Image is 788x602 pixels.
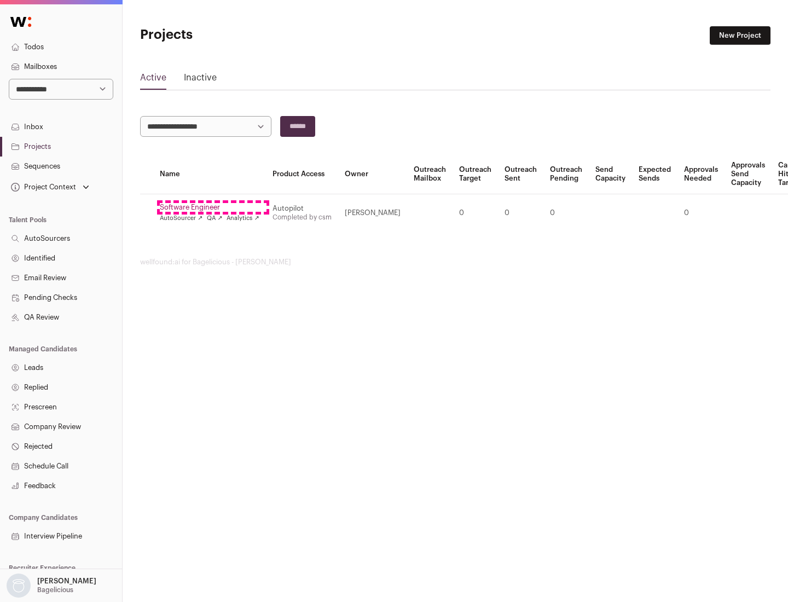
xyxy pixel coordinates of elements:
[498,194,543,232] td: 0
[543,154,589,194] th: Outreach Pending
[4,11,37,33] img: Wellfound
[7,574,31,598] img: nopic.png
[273,204,332,213] div: Autopilot
[677,154,725,194] th: Approvals Needed
[453,154,498,194] th: Outreach Target
[9,180,91,195] button: Open dropdown
[140,258,770,267] footer: wellfound:ai for Bagelicious - [PERSON_NAME]
[273,214,332,221] a: Completed by csm
[677,194,725,232] td: 0
[37,586,73,594] p: Bagelicious
[160,203,259,212] a: Software Engineer
[543,194,589,232] td: 0
[160,214,202,223] a: AutoSourcer ↗
[37,577,96,586] p: [PERSON_NAME]
[4,574,99,598] button: Open dropdown
[338,154,407,194] th: Owner
[710,26,770,45] a: New Project
[184,71,217,89] a: Inactive
[498,154,543,194] th: Outreach Sent
[140,71,166,89] a: Active
[589,154,632,194] th: Send Capacity
[207,214,222,223] a: QA ↗
[266,154,338,194] th: Product Access
[9,183,76,192] div: Project Context
[140,26,350,44] h1: Projects
[153,154,266,194] th: Name
[725,154,772,194] th: Approvals Send Capacity
[632,154,677,194] th: Expected Sends
[338,194,407,232] td: [PERSON_NAME]
[407,154,453,194] th: Outreach Mailbox
[453,194,498,232] td: 0
[227,214,259,223] a: Analytics ↗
